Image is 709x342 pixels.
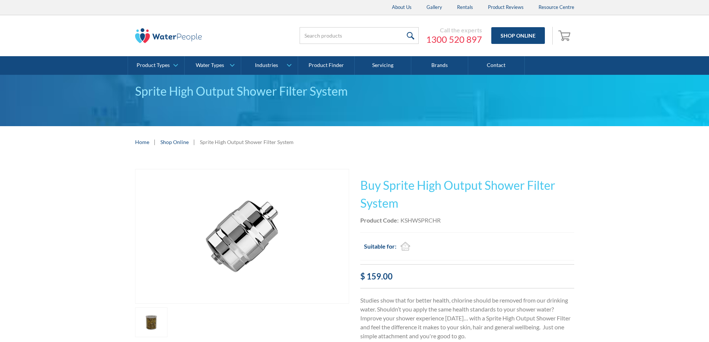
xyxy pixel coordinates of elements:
div: $ 159.00 [360,270,574,282]
strong: Product Code: [360,217,399,224]
div: Call the experts [426,26,482,34]
a: Contact [468,56,525,75]
div: Product Types [137,62,170,68]
a: Product Types [128,56,184,75]
a: Shop Online [160,138,189,146]
div: Sprite High Output Shower Filter System [200,138,294,146]
h1: Buy Sprite High Output Shower Filter System [360,176,574,212]
div: | [192,137,196,146]
a: Product Finder [298,56,355,75]
img: Sprite High Output Shower Filter System [188,169,296,303]
a: Water Types [185,56,241,75]
a: open lightbox [135,307,168,337]
a: open lightbox [135,169,349,304]
a: Servicing [355,56,411,75]
p: Studies show that for better health, chlorine should be removed from our drinking water. Shouldn’... [360,296,574,341]
a: 1300 520 897 [426,34,482,45]
img: shopping cart [558,29,572,41]
div: KSHWSPRCHR [400,216,441,225]
h2: Suitable for: [364,242,396,251]
div: Industries [255,62,278,68]
a: Shop Online [491,27,545,44]
img: The Water People [135,28,202,43]
div: Water Types [196,62,224,68]
a: Home [135,138,149,146]
div: | [153,137,157,146]
a: Open empty cart [556,27,574,45]
input: Search products [300,27,419,44]
a: Industries [241,56,297,75]
a: Brands [411,56,468,75]
div: Sprite High Output Shower Filter System [135,82,574,100]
